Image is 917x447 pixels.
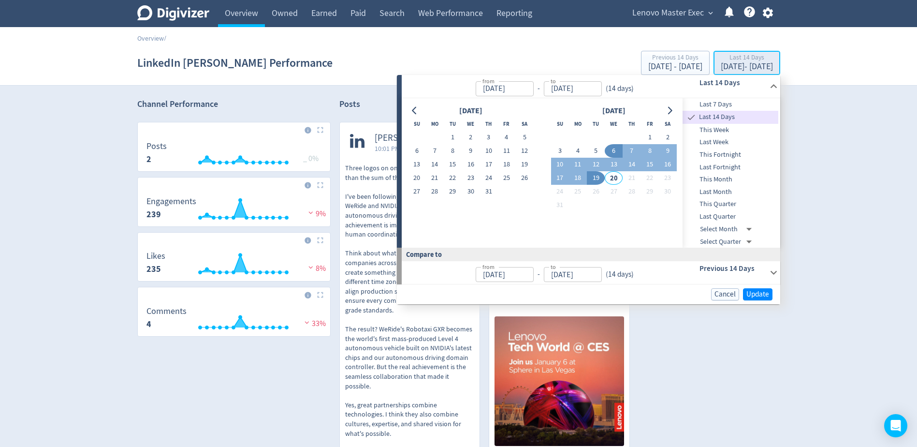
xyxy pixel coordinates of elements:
label: from [482,263,495,271]
button: 5 [587,144,605,158]
button: 17 [551,171,569,185]
th: Wednesday [605,117,623,131]
a: Overview [137,34,164,43]
div: ( 14 days ) [602,83,638,94]
h6: Last 14 Days [699,77,766,89]
span: This Month [683,174,778,185]
button: 14 [426,158,444,171]
dt: Engagements [146,196,196,207]
button: Last 14 Days[DATE]- [DATE] [713,51,780,75]
div: Compare to [397,248,780,261]
dt: Comments [146,306,187,317]
button: 6 [408,144,426,158]
span: Last Week [683,137,778,148]
th: Tuesday [587,117,605,131]
div: Last 14 Days [683,111,778,124]
th: Tuesday [444,117,462,131]
span: / [164,34,166,43]
div: Last Fortnight [683,161,778,174]
span: Last 7 Days [683,99,778,110]
button: 15 [640,158,658,171]
th: Thursday [623,117,640,131]
img: negative-performance.svg [306,209,316,216]
button: 4 [497,131,515,144]
div: Select Month [700,223,756,236]
button: 30 [462,185,480,198]
button: 24 [480,171,497,185]
button: 21 [623,171,640,185]
button: 24 [551,185,569,198]
span: expand_more [706,9,715,17]
dt: Posts [146,141,167,152]
h2: Posts [339,98,360,113]
button: 19 [516,158,534,171]
button: 21 [426,171,444,185]
button: 26 [587,185,605,198]
img: Placeholder [317,292,323,298]
div: This Month [683,173,778,186]
button: 13 [408,158,426,171]
th: Wednesday [462,117,480,131]
strong: 4 [146,318,151,330]
strong: 235 [146,263,161,275]
button: 25 [497,171,515,185]
button: Go to next month [663,104,677,118]
div: This Week [683,124,778,136]
button: 27 [605,185,623,198]
img: https://media.cf.digivizer.com/images/linkedin-134858542-urn:li:share:7359027759421038592-9efaf23... [495,316,624,446]
th: Monday [569,117,587,131]
button: 5 [516,131,534,144]
div: from-to(14 days)Previous 14 Days [402,261,780,284]
span: This Fortnight [683,149,778,160]
button: 31 [480,185,497,198]
button: 12 [587,158,605,171]
button: 10 [480,144,497,158]
span: Last 14 Days [697,112,778,122]
span: [PERSON_NAME] [375,133,440,144]
div: - [534,83,544,94]
button: 7 [623,144,640,158]
label: to [551,77,556,85]
button: 29 [444,185,462,198]
svg: Comments 4 [142,307,326,332]
span: This Week [683,125,778,135]
button: 15 [444,158,462,171]
button: 12 [516,144,534,158]
button: 16 [659,158,677,171]
label: from [482,77,495,85]
span: Last Quarter [683,211,778,222]
button: Cancel [711,288,739,300]
button: Lenovo Master Exec [629,5,715,21]
button: 30 [659,185,677,198]
span: Last Month [683,187,778,197]
div: [DATE] [456,104,485,118]
strong: 2 [146,153,151,165]
img: negative-performance.svg [306,264,316,271]
button: 3 [551,144,569,158]
img: Placeholder [317,127,323,133]
div: - [534,269,544,280]
strong: 239 [146,209,161,220]
button: 16 [462,158,480,171]
button: 14 [623,158,640,171]
div: [DATE] - [DATE] [721,62,773,71]
th: Sunday [408,117,426,131]
h6: Previous 14 Days [699,263,766,274]
button: 8 [640,144,658,158]
button: 26 [516,171,534,185]
button: 23 [462,171,480,185]
h1: LinkedIn [PERSON_NAME] Performance [137,47,333,78]
div: This Fortnight [683,149,778,161]
img: Placeholder [317,182,323,188]
button: 22 [444,171,462,185]
span: This Quarter [683,199,778,209]
svg: Likes 235 [142,252,326,277]
div: Open Intercom Messenger [884,414,907,437]
div: Previous 14 Days [648,54,702,62]
button: 28 [623,185,640,198]
button: 20 [605,171,623,185]
span: 9% [306,209,326,219]
button: Go to previous month [408,104,422,118]
div: Last Month [683,186,778,198]
div: Select Quarter [700,236,756,248]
